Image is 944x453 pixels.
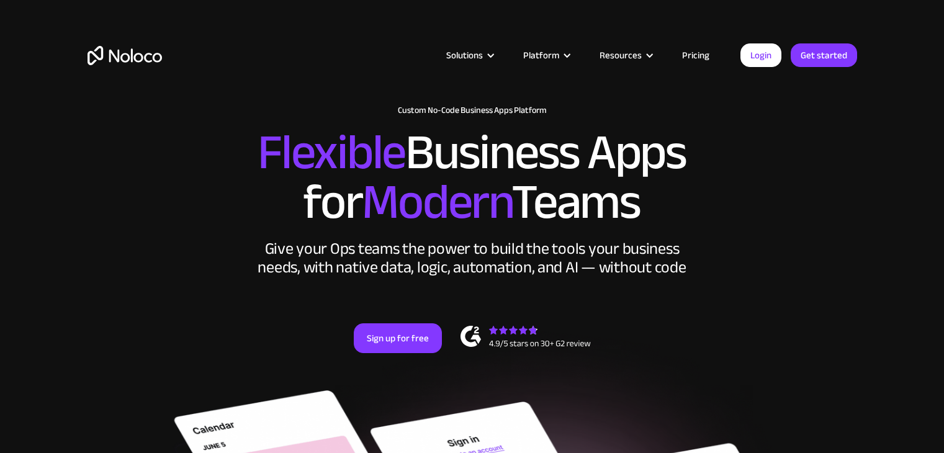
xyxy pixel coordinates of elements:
[255,240,690,277] div: Give your Ops teams the power to build the tools your business needs, with native data, logic, au...
[667,47,725,63] a: Pricing
[584,47,667,63] div: Resources
[362,156,511,248] span: Modern
[354,323,442,353] a: Sign up for free
[600,47,642,63] div: Resources
[791,43,857,67] a: Get started
[446,47,483,63] div: Solutions
[258,106,405,199] span: Flexible
[508,47,584,63] div: Platform
[740,43,781,67] a: Login
[431,47,508,63] div: Solutions
[88,128,857,227] h2: Business Apps for Teams
[88,46,162,65] a: home
[523,47,559,63] div: Platform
